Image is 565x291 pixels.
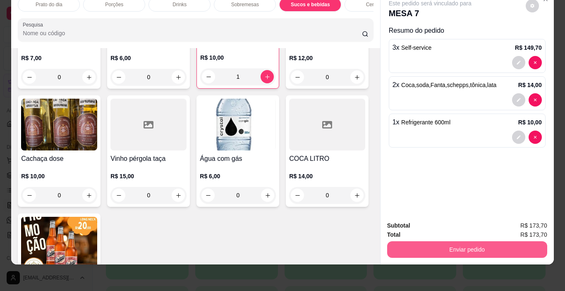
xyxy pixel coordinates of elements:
h4: Vinho pérgola taça [110,154,187,164]
button: decrease-product-quantity [23,70,36,84]
img: product-image [21,217,97,269]
p: 2 x [393,80,497,90]
button: decrease-product-quantity [291,70,304,84]
span: R$ 173,70 [520,230,547,239]
strong: Subtotal [387,222,410,229]
button: decrease-product-quantity [512,131,525,144]
button: increase-product-quantity [172,189,185,202]
button: decrease-product-quantity [23,189,36,202]
p: 3 x [393,43,432,53]
p: R$ 7,00 [21,54,97,62]
button: increase-product-quantity [82,70,96,84]
strong: Total [387,231,400,238]
p: R$ 10,00 [200,53,275,62]
button: decrease-product-quantity [112,189,125,202]
span: Coca,soda,Fanta,schepps,tônica,lata [401,82,496,88]
button: decrease-product-quantity [529,56,542,69]
button: decrease-product-quantity [529,93,542,107]
button: increase-product-quantity [172,70,185,84]
p: R$ 149,70 [515,44,542,52]
p: 1 x [393,117,450,127]
h4: Cachaça dose [21,154,97,164]
p: Drinks [172,1,187,8]
p: R$ 10,00 [518,118,542,126]
p: R$ 12,00 [289,54,365,62]
p: MESA 7 [389,7,472,19]
img: product-image [200,99,276,150]
button: Enviar pedido [387,241,547,258]
p: Resumo do pedido [389,26,546,36]
h4: COCA LITRO [289,154,365,164]
button: increase-product-quantity [350,70,364,84]
button: increase-product-quantity [82,189,96,202]
button: decrease-product-quantity [201,189,215,202]
button: decrease-product-quantity [112,70,125,84]
span: Refrigerante 600ml [401,119,450,126]
p: R$ 6,00 [110,54,187,62]
img: product-image [21,99,97,150]
p: Cervejas [366,1,385,8]
p: R$ 14,00 [518,81,542,89]
button: increase-product-quantity [350,189,364,202]
button: decrease-product-quantity [512,56,525,69]
input: Pesquisa [23,29,362,37]
button: increase-product-quantity [261,189,274,202]
p: R$ 6,00 [200,172,276,180]
p: Sobremesas [231,1,259,8]
button: decrease-product-quantity [512,93,525,107]
h4: Água com gás [200,154,276,164]
button: decrease-product-quantity [291,189,304,202]
p: R$ 10,00 [21,172,97,180]
button: decrease-product-quantity [202,70,215,83]
button: decrease-product-quantity [529,131,542,144]
label: Pesquisa [23,21,46,28]
p: R$ 15,00 [110,172,187,180]
span: Self-service [401,44,431,51]
p: R$ 14,00 [289,172,365,180]
button: increase-product-quantity [261,70,274,83]
span: R$ 173,70 [520,221,547,230]
p: Prato do dia [36,1,62,8]
p: Sucos e bebidas [291,1,330,8]
p: Porções [105,1,123,8]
